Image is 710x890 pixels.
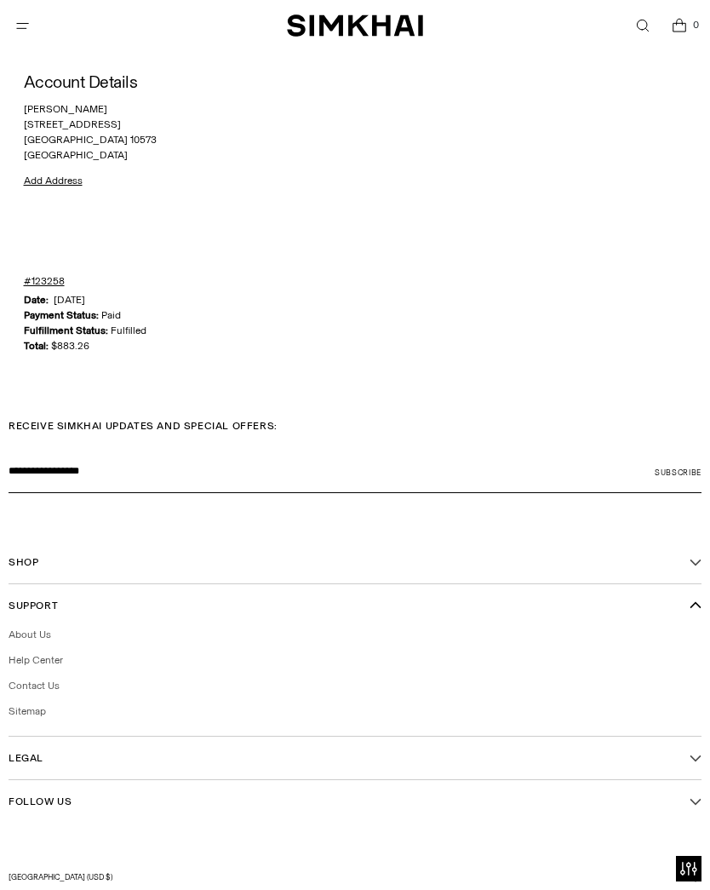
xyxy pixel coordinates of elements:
a: Help Center [9,654,63,666]
a: Add Address [24,173,83,188]
a: Open search modal [625,9,660,43]
a: Order number #123258 [24,273,65,289]
span: 0 [688,17,703,32]
time: [DATE] [54,294,85,306]
span: Follow Us [9,794,72,809]
button: [GEOGRAPHIC_DATA] (USD $) [9,870,701,883]
button: Close Support footer navigation [9,584,701,627]
button: Subscribe [655,451,701,493]
button: Open Shop footer navigation [9,541,701,583]
button: Open Legal footer navigation [9,737,701,779]
a: Contact Us [9,680,60,692]
a: Open cart modal [661,9,696,43]
span: Support [9,598,58,613]
td: Fulfilled [24,323,687,338]
h2: Account Details [24,72,687,91]
span: RECEIVE SIMKHAI UPDATES AND SPECIAL OFFERS: [9,418,278,434]
a: SIMKHAI [287,14,423,38]
p: [PERSON_NAME] [STREET_ADDRESS] [GEOGRAPHIC_DATA] 10573 [GEOGRAPHIC_DATA] [24,101,687,163]
span: Shop [9,554,38,570]
td: Paid [24,307,687,323]
button: Open Follow Us footer navigation [9,780,701,823]
button: Open menu modal [5,9,40,43]
a: About Us [9,629,51,640]
span: Legal [9,750,43,766]
td: $883.26 [24,338,687,353]
a: Sitemap [9,705,46,717]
